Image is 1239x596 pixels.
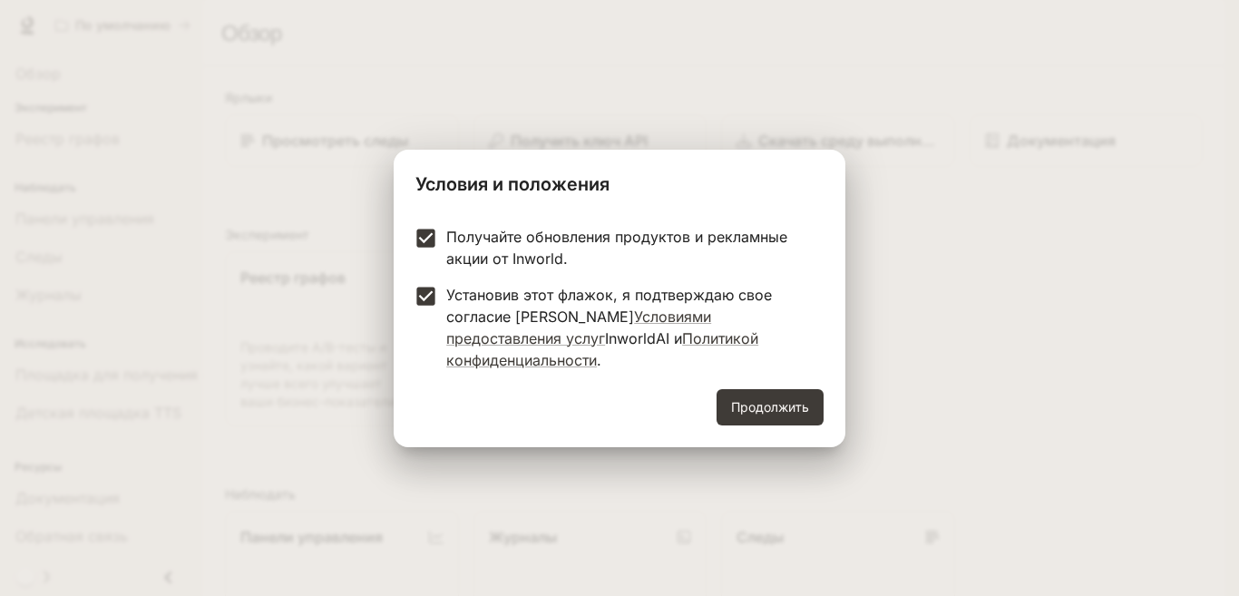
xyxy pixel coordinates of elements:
font: InworldAI и [605,329,682,347]
button: Продолжить [717,389,824,425]
font: . [597,351,601,369]
font: Получайте обновления продуктов и рекламные акции от Inworld. [446,228,787,268]
font: Продолжить [731,399,809,415]
font: Условия и положения [415,173,610,195]
a: Политикой конфиденциальности [446,329,758,369]
font: Установив этот флажок, я подтверждаю свое согласие [PERSON_NAME] [446,286,772,326]
a: Условиями предоставления услуг [446,308,711,347]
